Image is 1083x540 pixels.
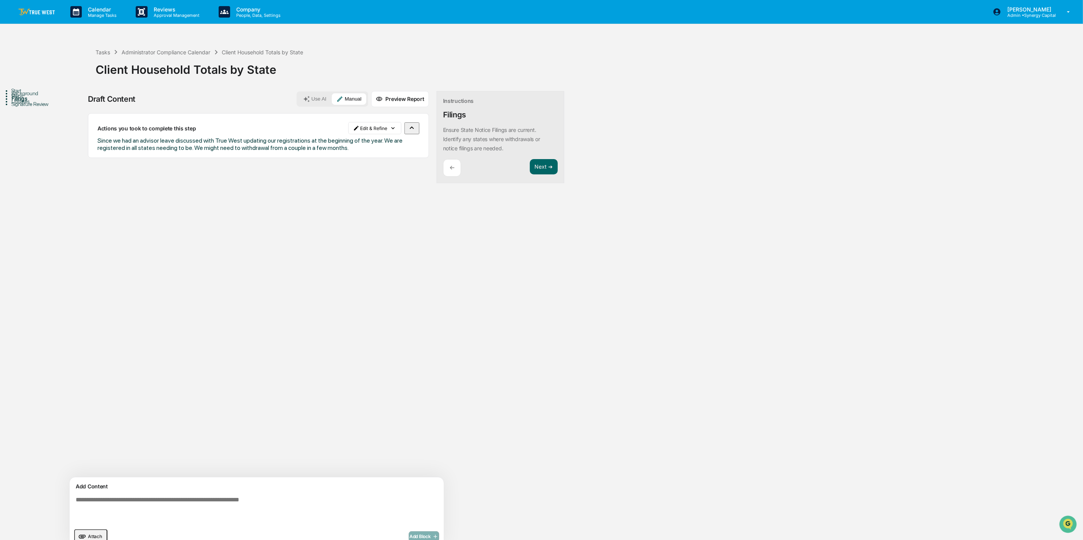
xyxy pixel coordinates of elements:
[18,8,55,16] img: logo
[332,93,366,105] button: Manual
[1001,13,1056,18] p: Admin • Synergy Capital
[148,6,203,13] p: Reviews
[15,150,48,158] span: Data Lookup
[371,91,429,107] button: Preview Report
[11,96,96,102] div: Filings
[148,13,203,18] p: Approval Management
[11,93,96,99] div: Steps
[97,125,196,132] p: Actions you took to complete this step
[122,49,210,55] div: Administrator Compliance Calendar
[230,6,284,13] p: Company
[55,137,62,143] div: 🗄️
[54,169,93,175] a: Powered byPylon
[82,6,120,13] p: Calendar
[68,104,83,110] span: [DATE]
[96,57,1079,76] div: Client Household Totals by State
[11,98,96,104] div: Updates
[88,533,102,539] span: Attach
[299,93,331,105] button: Use AI
[450,164,455,171] p: ←
[5,147,51,161] a: 🔎Data Lookup
[11,88,96,94] div: Start
[8,97,20,109] img: Cameron Burns
[443,98,474,104] div: Instructions
[15,136,49,143] span: Preclearance
[222,49,304,55] div: Client Household Totals by State
[63,136,95,143] span: Attestations
[11,101,96,107] div: Signature Review
[8,151,14,157] div: 🔎
[409,533,438,540] span: Add Block
[8,59,21,72] img: 1746055101610-c473b297-6a78-478c-a979-82029cc54cd1
[1059,515,1079,535] iframe: Open customer support
[5,133,52,146] a: 🖐️Preclearance
[119,83,139,93] button: See all
[15,104,21,111] img: 1746055101610-c473b297-6a78-478c-a979-82029cc54cd1
[96,49,110,55] div: Tasks
[443,110,466,119] div: Filings
[8,85,51,91] div: Past conversations
[63,104,66,110] span: •
[11,90,96,96] div: Background
[8,16,139,28] p: How can we help?
[26,59,125,66] div: Start new chat
[443,127,540,151] p: Ensure State Notice Filings are current. Identify any states where withdrawals or notice filings ...
[97,137,403,151] span: Since we had an advisor leave discussed with True West updating our registrations at the beginnin...
[530,159,558,175] button: Next ➔
[130,61,139,70] button: Start new chat
[88,94,135,104] div: Draft Content
[24,104,62,110] span: [PERSON_NAME]
[1001,6,1056,13] p: [PERSON_NAME]
[8,137,14,143] div: 🖐️
[230,13,284,18] p: People, Data, Settings
[74,482,439,491] div: Add Content
[52,133,98,146] a: 🗄️Attestations
[348,122,402,134] button: Edit & Refine
[82,13,120,18] p: Manage Tasks
[26,66,97,72] div: We're available if you need us!
[76,169,93,175] span: Pylon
